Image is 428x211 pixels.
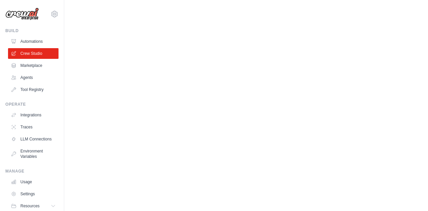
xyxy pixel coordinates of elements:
[8,189,59,199] a: Settings
[5,28,59,33] div: Build
[8,60,59,71] a: Marketplace
[8,110,59,120] a: Integrations
[20,203,39,209] span: Resources
[8,122,59,132] a: Traces
[5,8,39,20] img: Logo
[5,169,59,174] div: Manage
[8,146,59,162] a: Environment Variables
[8,84,59,95] a: Tool Registry
[8,36,59,47] a: Automations
[5,102,59,107] div: Operate
[8,72,59,83] a: Agents
[8,48,59,59] a: Crew Studio
[8,177,59,187] a: Usage
[8,134,59,144] a: LLM Connections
